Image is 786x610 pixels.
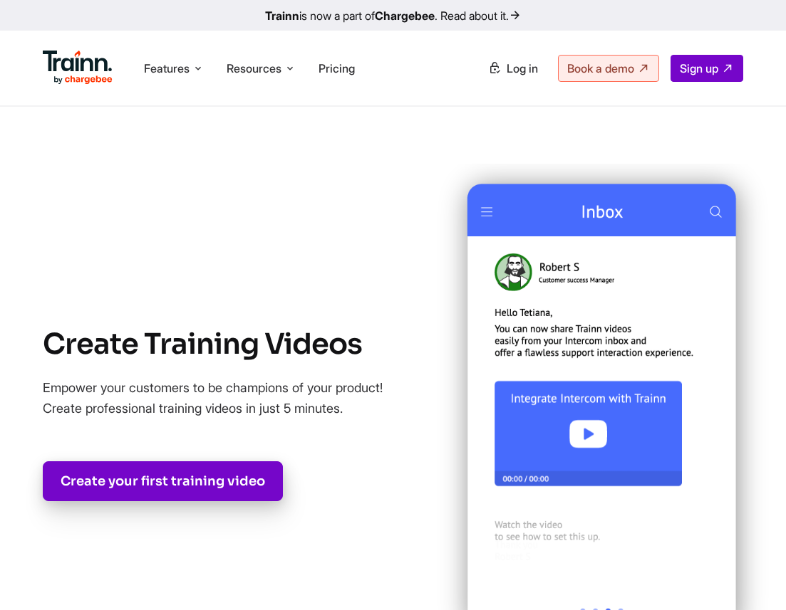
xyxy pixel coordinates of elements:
span: Features [144,61,190,76]
span: Resources [227,61,281,76]
span: Log in [507,61,538,75]
span: Sign up [680,61,718,75]
a: Create your first training video [43,461,283,501]
b: Chargebee [375,9,435,23]
a: Pricing [319,61,355,75]
h1: Create Training Videos [43,325,385,364]
a: Book a demo [558,55,659,82]
a: Log in [480,56,547,81]
p: Empower your customers to be champions of your product! Create professional training videos in ju... [43,377,385,419]
b: Trainn [265,9,299,23]
span: Book a demo [567,61,634,75]
img: Trainn Logo [43,51,113,85]
a: Sign up [671,55,743,82]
